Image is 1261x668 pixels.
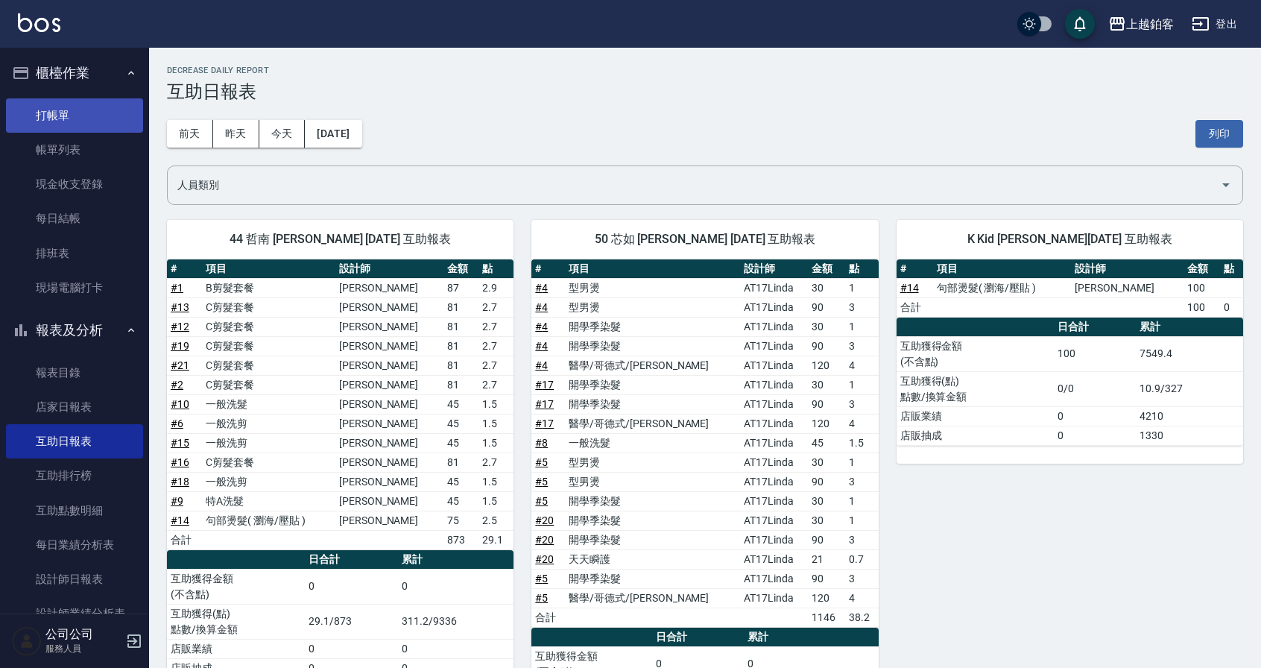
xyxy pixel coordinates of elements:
a: #8 [535,437,548,449]
button: Open [1214,173,1238,197]
td: 0.7 [845,549,879,569]
a: #4 [535,321,548,333]
th: 點 [478,259,513,279]
td: AT17Linda [740,297,808,317]
td: 1.5 [478,433,513,453]
a: #14 [900,282,919,294]
td: 45 [443,394,478,414]
td: B剪髮套餐 [202,278,335,297]
td: 1 [845,375,879,394]
td: AT17Linda [740,453,808,472]
th: # [897,259,933,279]
td: 2.7 [478,297,513,317]
td: 90 [808,297,845,317]
td: 0 [1220,297,1243,317]
td: 一般洗剪 [202,433,335,453]
td: 87 [443,278,478,297]
td: 30 [808,453,845,472]
th: 累計 [744,628,879,647]
th: 設計師 [335,259,443,279]
td: 0 [1054,426,1136,445]
th: 金額 [808,259,845,279]
td: AT17Linda [740,336,808,356]
a: #5 [535,476,548,488]
a: #9 [171,495,183,507]
td: 30 [808,375,845,394]
a: #13 [171,301,189,313]
a: 帳單列表 [6,133,143,167]
a: #5 [535,456,548,468]
td: 100 [1054,336,1136,371]
a: #4 [535,282,548,294]
img: Person [12,626,42,656]
td: AT17Linda [740,511,808,530]
td: 45 [443,472,478,491]
td: 型男燙 [565,297,740,317]
a: #4 [535,359,548,371]
td: 4210 [1136,406,1243,426]
p: 服務人員 [45,642,121,655]
td: C剪髮套餐 [202,336,335,356]
td: 1.5 [478,414,513,433]
button: 上越鉑客 [1102,9,1180,40]
td: 120 [808,356,845,375]
th: 累計 [398,550,513,570]
td: 90 [808,569,845,588]
td: 75 [443,511,478,530]
a: #2 [171,379,183,391]
td: [PERSON_NAME] [335,317,443,336]
td: 開學季染髮 [565,317,740,336]
a: #6 [171,417,183,429]
td: 0 [305,569,398,604]
td: 開學季染髮 [565,375,740,394]
button: 登出 [1186,10,1243,38]
td: 店販業績 [897,406,1055,426]
td: 3 [845,394,879,414]
table: a dense table [167,259,513,550]
td: C剪髮套餐 [202,297,335,317]
th: 項目 [565,259,740,279]
a: 現場電腦打卡 [6,271,143,305]
a: #20 [535,553,554,565]
td: 0 [398,639,513,658]
a: #5 [535,592,548,604]
td: AT17Linda [740,549,808,569]
a: #17 [535,398,554,410]
a: 互助排行榜 [6,459,143,493]
td: 互助獲得(點) 點數/換算金額 [897,371,1055,406]
td: 81 [443,453,478,472]
td: 30 [808,511,845,530]
td: 81 [443,356,478,375]
td: 型男燙 [565,453,740,472]
td: C剪髮套餐 [202,317,335,336]
td: [PERSON_NAME] [335,472,443,491]
a: #10 [171,398,189,410]
a: #17 [535,417,554,429]
td: 1.5 [845,433,879,453]
a: #19 [171,340,189,352]
td: 45 [443,414,478,433]
td: [PERSON_NAME] [335,414,443,433]
td: [PERSON_NAME] [335,336,443,356]
td: 1 [845,491,879,511]
td: C剪髮套餐 [202,453,335,472]
th: 項目 [933,259,1072,279]
td: 合計 [531,608,565,627]
td: 311.2/9336 [398,604,513,639]
td: 一般洗髮 [565,433,740,453]
td: 4 [845,414,879,433]
td: 一般洗剪 [202,472,335,491]
td: [PERSON_NAME] [335,356,443,375]
th: 累計 [1136,318,1243,337]
a: 每日業績分析表 [6,528,143,562]
td: 3 [845,297,879,317]
td: 3 [845,569,879,588]
td: 45 [808,433,845,453]
td: 4 [845,588,879,608]
input: 人員名稱 [174,172,1214,198]
td: 1 [845,511,879,530]
a: #18 [171,476,189,488]
td: 0 [305,639,398,658]
td: 醫學/哥德式/[PERSON_NAME] [565,588,740,608]
h2: Decrease Daily Report [167,66,1243,75]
